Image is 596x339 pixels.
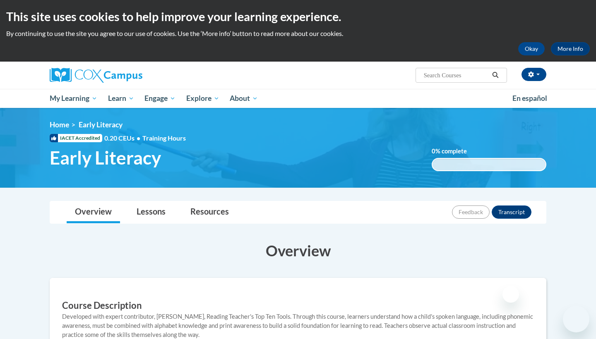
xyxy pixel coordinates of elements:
[6,29,590,38] p: By continuing to use the site you agree to our use of cookies. Use the ‘More info’ button to read...
[50,134,102,142] span: IACET Accredited
[518,42,545,55] button: Okay
[137,134,140,142] span: •
[225,89,264,108] a: About
[6,8,590,25] h2: This site uses cookies to help improve your learning experience.
[50,240,546,261] h3: Overview
[502,286,519,303] iframe: Close message
[521,68,546,81] button: Account Settings
[489,70,502,80] button: Search
[181,89,225,108] a: Explore
[142,134,186,142] span: Training Hours
[182,201,237,223] a: Resources
[563,306,589,332] iframe: Button to launch messaging window
[186,93,219,103] span: Explore
[423,70,489,80] input: Search Courses
[492,205,531,219] button: Transcript
[144,93,175,103] span: Engage
[50,147,161,169] span: Early Literacy
[230,93,258,103] span: About
[50,68,142,83] img: Cox Campus
[37,89,559,108] div: Main menu
[44,89,103,108] a: My Learning
[50,68,207,83] a: Cox Campus
[507,90,553,107] a: En español
[50,120,69,129] a: Home
[432,147,479,156] label: % complete
[79,120,123,129] span: Early Literacy
[103,89,139,108] a: Learn
[551,42,590,55] a: More Info
[128,201,174,223] a: Lessons
[512,94,547,103] span: En español
[67,201,120,223] a: Overview
[104,134,142,143] span: 0.20 CEUs
[108,93,134,103] span: Learn
[62,299,534,312] h3: Course Description
[50,93,97,103] span: My Learning
[432,148,435,155] span: 0
[452,205,490,219] button: Feedback
[139,89,181,108] a: Engage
